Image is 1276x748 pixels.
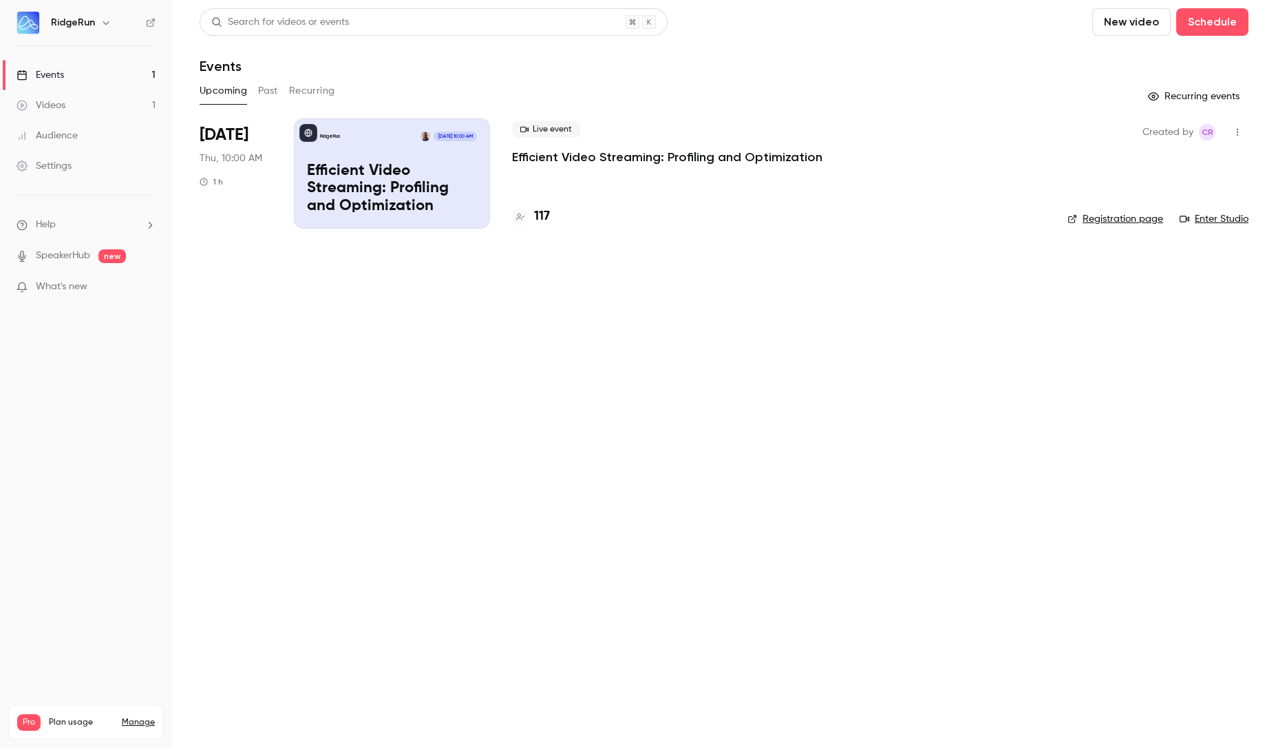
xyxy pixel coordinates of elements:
[289,80,335,102] button: Recurring
[17,98,65,112] div: Videos
[98,249,126,263] span: new
[49,717,114,728] span: Plan usage
[512,149,822,165] a: Efficient Video Streaming: Profiling and Optimization
[1142,124,1193,141] span: Created by
[17,218,156,232] li: help-dropdown-opener
[200,58,242,74] h1: Events
[17,68,64,82] div: Events
[307,163,477,216] p: Efficient Video Streaming: Profiling and Optimization
[534,207,550,226] h4: 117
[1180,212,1248,226] a: Enter Studio
[1142,85,1248,107] button: Recurring events
[51,16,95,30] h6: RidgeRun
[294,118,490,229] a: Efficient Video Streaming: Profiling and OptimizationRidgeRunMichael Grüner[DATE] 10:00 AMEfficie...
[421,132,430,141] img: Michael Grüner
[200,124,248,146] span: [DATE]
[200,118,272,229] div: Oct 23 Thu, 10:00 AM (America/Costa Rica)
[36,280,87,294] span: What's new
[17,129,78,143] div: Audience
[1176,8,1248,36] button: Schedule
[200,176,223,187] div: 1 h
[1092,8,1171,36] button: New video
[1202,124,1213,141] span: CR
[122,717,155,728] a: Manage
[320,133,340,140] p: RidgeRun
[512,121,580,138] span: Live event
[200,152,262,165] span: Thu, 10:00 AM
[1199,124,1215,141] span: Carlos Rodriguez
[36,249,90,263] a: SpeakerHub
[200,80,247,102] button: Upcoming
[512,207,550,226] a: 117
[211,15,349,30] div: Search for videos or events
[36,218,56,232] span: Help
[17,12,39,34] img: RidgeRun
[17,714,41,731] span: Pro
[258,80,278,102] button: Past
[17,159,72,173] div: Settings
[434,132,476,141] span: [DATE] 10:00 AM
[1067,212,1163,226] a: Registration page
